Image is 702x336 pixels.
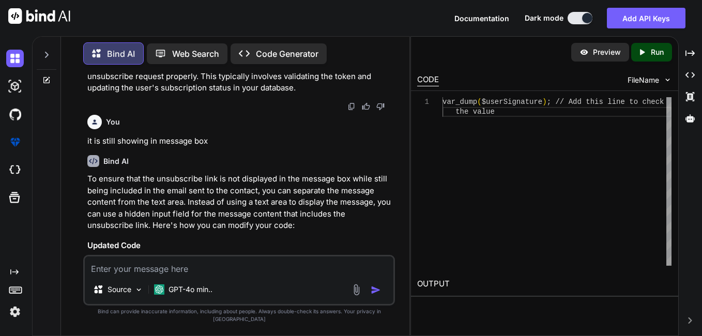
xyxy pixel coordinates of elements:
div: CODE [417,74,439,86]
div: 1 [417,97,429,107]
span: Dark mode [525,13,563,23]
img: icon [371,285,381,295]
p: To ensure that the unsubscribe link is not displayed in the message box while still being include... [87,173,393,232]
p: Code Generator [256,48,318,60]
img: cloudideIcon [6,161,24,179]
span: ) [543,98,547,106]
button: Add API Keys [607,8,685,28]
span: $userSignature [482,98,543,106]
p: it is still showing in message box [87,135,393,147]
img: chevron down [663,75,672,84]
img: attachment [350,284,362,296]
img: settings [6,303,24,320]
p: Web Search [172,48,219,60]
span: var_dump [442,98,477,106]
span: ( [478,98,482,106]
h6: Bind AI [103,156,129,166]
span: FileName [628,75,659,85]
img: dislike [376,102,385,111]
span: ; // Add this line to check [547,98,664,106]
img: darkChat [6,50,24,67]
h2: OUTPUT [411,272,678,296]
img: copy [347,102,356,111]
img: darkAi-studio [6,78,24,95]
p: Bind can provide inaccurate information, including about people. Always double-check its answers.... [83,308,395,323]
p: Bind AI [107,48,135,60]
img: GPT-4o mini [154,284,164,295]
h6: You [106,117,120,127]
h3: Updated Code [87,240,393,252]
img: premium [6,133,24,151]
img: preview [579,48,589,57]
img: githubDark [6,105,24,123]
p: GPT-4o min.. [169,284,212,295]
span: Documentation [454,14,509,23]
p: Run [651,47,664,57]
button: Documentation [454,13,509,24]
img: Pick Models [134,285,143,294]
p: Preview [593,47,621,57]
p: Source [108,284,131,295]
img: Bind AI [8,8,70,24]
span: the value [456,108,495,116]
p: Make sure to implement the logic on the page to handle the unsubscribe request properly. This typ... [87,59,393,94]
img: like [362,102,370,111]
